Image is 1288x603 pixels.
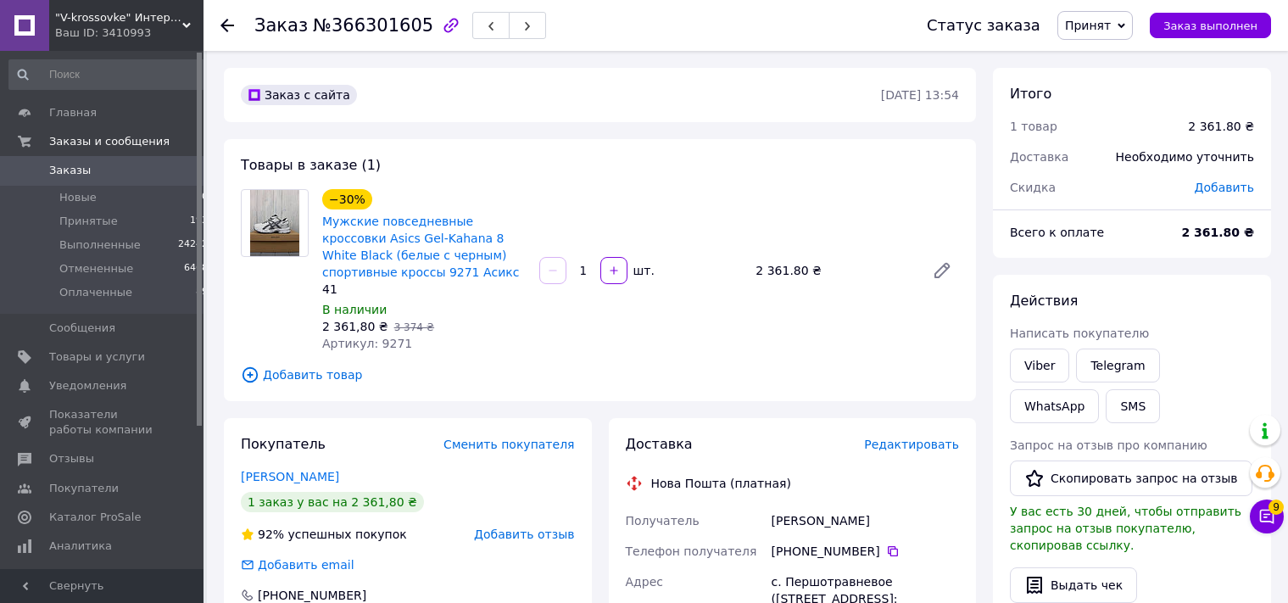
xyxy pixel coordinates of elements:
span: 2 361,80 ₴ [322,320,388,333]
span: Главная [49,105,97,120]
span: Запрос на отзыв про компанию [1010,438,1207,452]
span: Отзывы [49,451,94,466]
div: [PERSON_NAME] [768,505,962,536]
span: Принят [1065,19,1111,32]
span: Заказы [49,163,91,178]
span: Принятые [59,214,118,229]
a: Viber [1010,349,1069,382]
span: Отмененные [59,261,133,276]
span: Аналитика [49,539,112,554]
div: Добавить email [256,556,356,573]
div: Необходимо уточнить [1106,138,1264,176]
span: Каталог ProSale [49,510,141,525]
span: 6468 [184,261,208,276]
div: 41 [322,281,526,298]
span: Сообщения [49,321,115,336]
img: Мужские повседневные кроссовки Asics Gel-Kahana 8 White Black (белые с черным) спортивные кроссы ... [250,190,300,256]
span: Товары в заказе (1) [241,157,381,173]
span: Товары и услуги [49,349,145,365]
button: Скопировать запрос на отзыв [1010,461,1252,496]
a: Редактировать [925,254,959,288]
span: 1 товар [1010,120,1057,133]
span: Действия [1010,293,1078,309]
span: Написать покупателю [1010,327,1149,340]
span: Доставка [626,436,693,452]
span: Уведомления [49,378,126,394]
span: Покупатель [241,436,326,452]
div: 2 361.80 ₴ [1188,118,1254,135]
span: Заказы и сообщения [49,134,170,149]
input: Поиск [8,59,209,90]
span: 89 [196,285,208,300]
div: [PHONE_NUMBER] [772,543,959,560]
span: "V-krossovke" Интернет-магазин [55,10,182,25]
span: Покупатели [49,481,119,496]
div: 2 361.80 ₴ [749,259,918,282]
span: Показатели работы компании [49,407,157,438]
span: Всего к оплате [1010,226,1104,239]
a: WhatsApp [1010,389,1099,423]
button: SMS [1106,389,1160,423]
a: Telegram [1076,349,1159,382]
span: Добавить [1195,181,1254,194]
span: У вас есть 30 дней, чтобы отправить запрос на отзыв покупателю, скопировав ссылку. [1010,505,1241,552]
a: Мужские повседневные кроссовки Asics Gel-Kahana 8 White Black (белые с черным) спортивные кроссы ... [322,215,520,279]
span: Артикул: 9271 [322,337,412,350]
span: Доставка [1010,150,1068,164]
div: Статус заказа [927,17,1040,34]
span: 0 [202,190,208,205]
span: Сменить покупателя [443,438,574,451]
span: Новые [59,190,97,205]
span: В наличии [322,303,387,316]
b: 2 361.80 ₴ [1181,226,1254,239]
div: Добавить email [239,556,356,573]
div: шт. [629,262,656,279]
span: Итого [1010,86,1051,102]
button: Чат с покупателем9 [1250,500,1284,533]
span: Редактировать [864,438,959,451]
span: Добавить отзыв [474,528,574,541]
div: Вернуться назад [220,17,234,34]
div: −30% [322,189,372,209]
span: 9 [1268,500,1284,515]
span: 193 [190,214,208,229]
span: 24242 [178,237,208,253]
span: 92% [258,528,284,541]
span: Адрес [626,575,663,589]
button: Заказ выполнен [1150,13,1271,38]
span: Инструменты вебмастера и SEO [49,567,157,598]
span: Скидка [1010,181,1056,194]
a: [PERSON_NAME] [241,470,339,483]
span: Заказ [254,15,308,36]
div: успешных покупок [241,526,407,543]
span: Выполненные [59,237,141,253]
div: Заказ с сайта [241,85,357,105]
div: 1 заказ у вас на 2 361,80 ₴ [241,492,424,512]
span: Заказ выполнен [1163,20,1257,32]
div: Ваш ID: 3410993 [55,25,204,41]
span: Оплаченные [59,285,132,300]
span: Получатель [626,514,700,528]
span: Телефон получателя [626,544,757,558]
time: [DATE] 13:54 [881,88,959,102]
div: Нова Пошта (платная) [647,475,795,492]
span: Добавить товар [241,366,959,384]
span: №366301605 [313,15,433,36]
span: 3 374 ₴ [394,321,434,333]
button: Выдать чек [1010,567,1137,603]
